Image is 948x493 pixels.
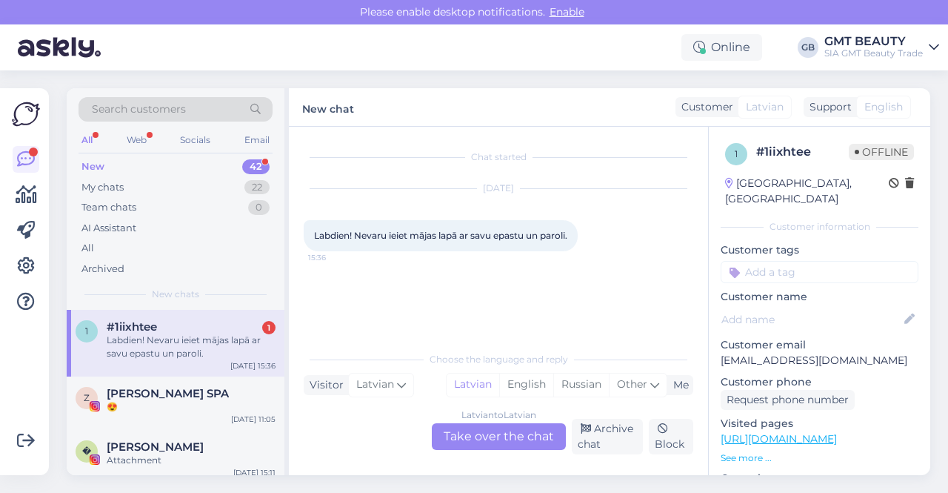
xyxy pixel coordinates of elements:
a: [URL][DOMAIN_NAME] [721,432,837,446]
div: English [499,374,553,396]
div: [DATE] 11:05 [231,414,276,425]
div: Block [649,419,693,454]
div: Archive chat [572,419,644,454]
div: 42 [242,159,270,174]
div: Request phone number [721,390,855,410]
div: All [81,241,94,256]
div: 😍 [107,400,276,414]
p: Customer email [721,337,918,353]
span: English [864,99,903,115]
input: Add a tag [721,261,918,283]
span: Z [84,392,90,403]
span: Other [617,377,647,391]
div: [DATE] 15:36 [230,360,276,371]
div: [GEOGRAPHIC_DATA], [GEOGRAPHIC_DATA] [725,176,889,207]
div: # 1iixhtee [756,143,849,161]
div: My chats [81,180,124,195]
label: New chat [302,97,354,117]
span: Labdien! Nevaru ieiet mājas lapā ar savu epastu un paroli. [314,230,567,241]
p: Customer phone [721,374,918,390]
div: Chat started [304,150,693,164]
div: Support [804,99,852,115]
span: 1 [735,148,738,159]
span: Offline [849,144,914,160]
div: Archived [81,262,124,277]
p: Operating system [721,471,918,486]
div: Online [681,34,762,61]
div: Choose the language and reply [304,353,693,366]
div: Latvian to Latvian [461,408,536,422]
div: Visitor [304,377,344,393]
div: AI Assistant [81,221,136,236]
span: 15:36 [308,252,364,263]
div: Customer information [721,220,918,234]
div: Me [667,377,689,393]
div: [DATE] [304,182,693,195]
div: Team chats [81,200,136,215]
div: GMT BEAUTY [824,36,923,47]
p: Customer tags [721,242,918,258]
p: See more ... [721,451,918,465]
div: 1 [262,321,276,334]
p: [EMAIL_ADDRESS][DOMAIN_NAME] [721,353,918,368]
div: All [79,130,96,150]
span: ZANE TAURINA SPA [107,387,229,400]
img: Askly Logo [12,100,40,128]
div: Take over the chat [432,423,566,450]
div: Latvian [447,374,499,396]
div: New [81,159,104,174]
span: Latvian [746,99,784,115]
div: Russian [553,374,609,396]
span: 1 [85,325,88,337]
div: 0 [248,200,270,215]
input: Add name [721,311,901,328]
span: #1iixhtee [107,320,157,334]
span: New chats [152,288,199,301]
span: 𝙆𝙖𝙩𝙚 𝘽𝙤𝙨𝙨 [107,440,204,454]
div: Socials [177,130,213,150]
div: GB [798,37,818,58]
span: Enable [545,5,589,19]
span: � [82,446,91,457]
div: Email [241,130,273,150]
div: Customer [675,99,733,115]
div: Attachment [107,454,276,467]
div: SIA GMT Beauty Trade [824,47,923,59]
p: Customer name [721,289,918,305]
div: Web [124,130,150,150]
div: Labdien! Nevaru ieiet mājas lapā ar savu epastu un paroli. [107,334,276,360]
p: Visited pages [721,416,918,431]
span: Search customers [92,102,186,117]
div: [DATE] 15:11 [233,467,276,478]
span: Latvian [356,377,394,393]
div: 22 [244,180,270,195]
a: GMT BEAUTYSIA GMT Beauty Trade [824,36,939,59]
